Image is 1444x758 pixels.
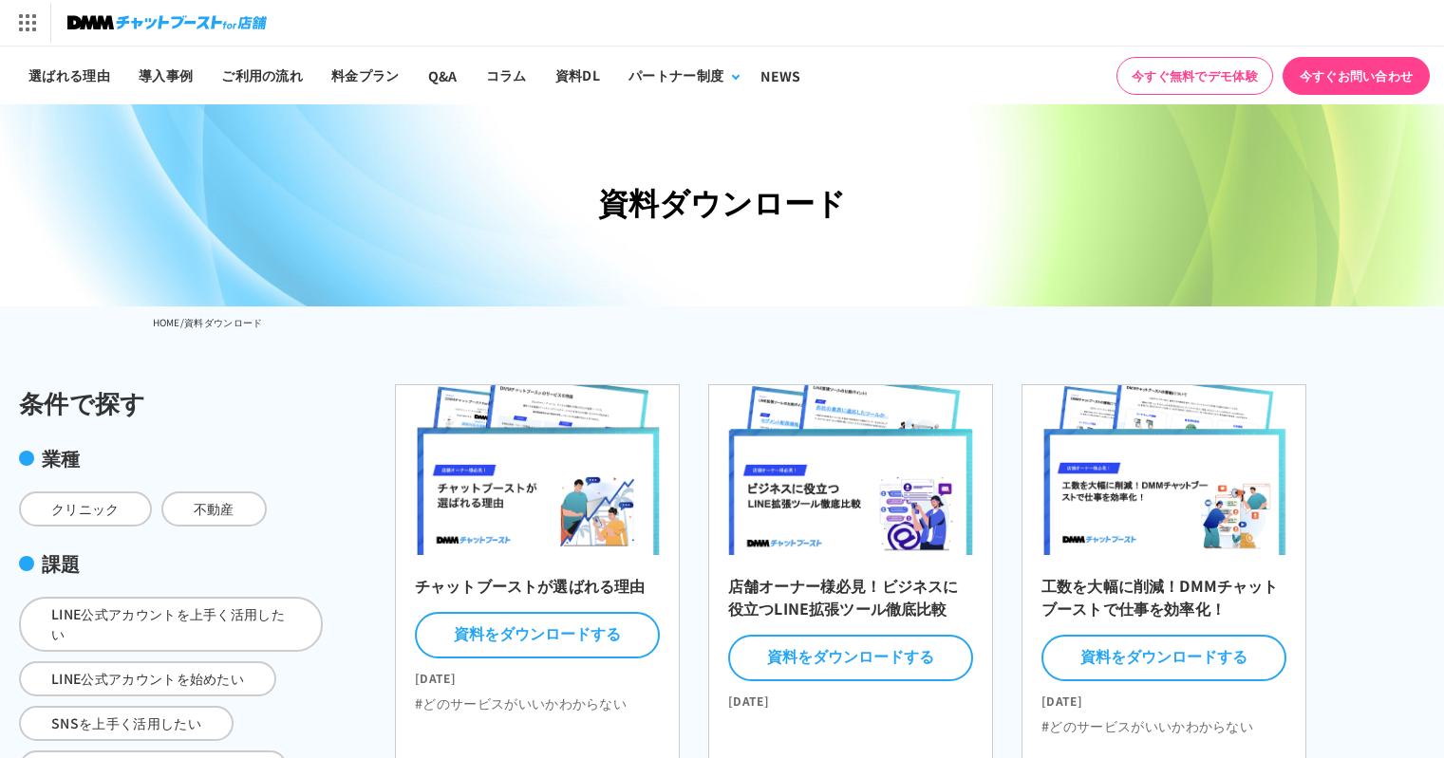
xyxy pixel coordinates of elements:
img: チャットブーストfor店舗 [67,9,267,36]
span: 不動産 [161,491,267,527]
a: Q&A [414,46,472,104]
a: 選ばれる理由 [14,46,124,104]
li: 資料ダウンロード [184,311,263,334]
button: 資料をダウンロードする [728,635,973,681]
a: 今すぐお問い合わせ [1283,57,1430,95]
time: [DATE] [415,662,660,686]
div: 条件で探す [19,384,323,421]
span: LINE公式アカウントを上手く活用したい [19,597,323,652]
span: SNSを上手く活用したい [19,706,234,741]
h1: 資料ダウンロード [153,179,1292,226]
span: LINE公式アカウントを始めたい [19,661,276,696]
time: [DATE] [728,685,973,709]
h2: 店舗オーナー様必見！ビジネスに役立つLINE拡張ツール徹底比較 [728,574,973,631]
img: サービス [3,3,50,43]
a: 導入事例 [124,46,207,104]
time: [DATE] [1041,685,1286,709]
div: 課題 [19,549,323,578]
a: HOME [153,315,180,329]
li: #どのサービスがいいかわからない [415,693,627,713]
a: 今すぐ無料でデモ体験 [1116,57,1273,95]
button: 資料をダウンロードする [415,612,660,658]
button: 資料をダウンロードする [1041,635,1286,681]
a: コラム [472,46,541,104]
a: ご利用の流れ [207,46,317,104]
a: 料金プラン [317,46,414,104]
div: パートナー制度 [628,65,723,85]
span: クリニック [19,491,152,527]
a: NEWS [746,46,815,104]
li: / [180,311,184,334]
h2: チャットブーストが選ばれる理由 [415,574,660,608]
li: #どのサービスがいいかわからない [1041,716,1253,736]
a: 資料DL [541,46,614,104]
div: 業種 [19,444,323,472]
h2: 工数を大幅に削減！DMMチャットブーストで仕事を効率化！ [1041,574,1286,631]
